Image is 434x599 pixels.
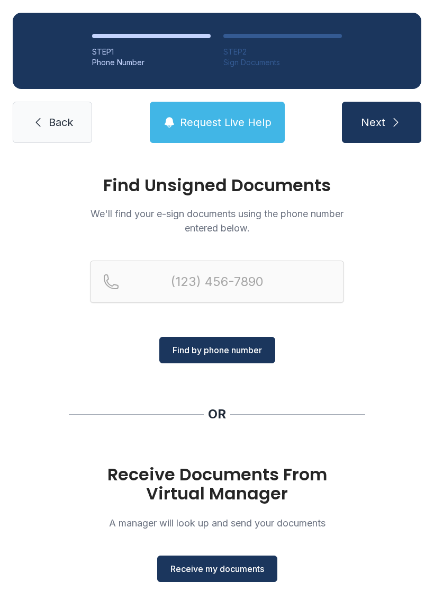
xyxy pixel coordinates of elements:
[92,47,211,57] div: STEP 1
[49,115,73,130] span: Back
[173,344,262,356] span: Find by phone number
[170,562,264,575] span: Receive my documents
[208,406,226,423] div: OR
[223,47,342,57] div: STEP 2
[361,115,385,130] span: Next
[90,261,344,303] input: Reservation phone number
[90,465,344,503] h1: Receive Documents From Virtual Manager
[90,177,344,194] h1: Find Unsigned Documents
[223,57,342,68] div: Sign Documents
[90,207,344,235] p: We'll find your e-sign documents using the phone number entered below.
[180,115,272,130] span: Request Live Help
[90,516,344,530] p: A manager will look up and send your documents
[92,57,211,68] div: Phone Number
